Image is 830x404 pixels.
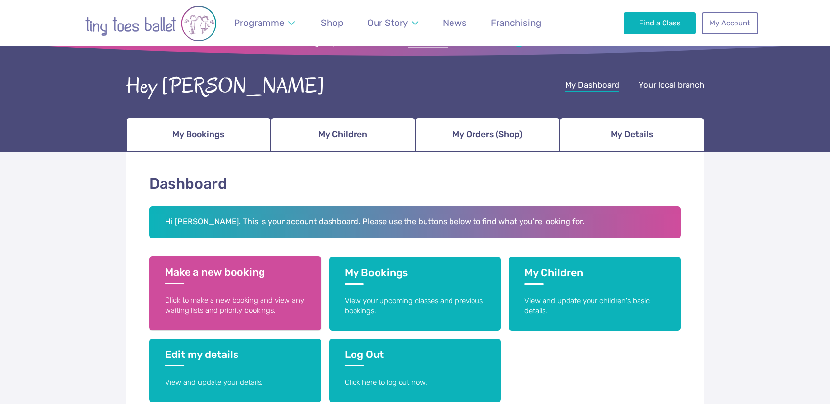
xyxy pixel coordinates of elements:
a: My Children [271,118,415,152]
a: Shop [316,11,348,34]
h2: Hi [PERSON_NAME]. This is your account dashboard. Please use the buttons below to find what you'r... [149,206,681,238]
span: Shop [321,17,343,28]
h3: Make a new booking [165,266,306,284]
a: My Bookings [126,118,271,152]
a: Log Out Click here to log out now. [329,339,501,402]
span: Programme [234,17,285,28]
span: Our Story [367,17,408,28]
h3: My Bookings [345,266,485,285]
a: My Details [560,118,704,152]
a: Find a Class [624,12,696,34]
img: tiny toes ballet [72,5,229,42]
h3: My Children [524,266,665,285]
a: My Bookings View your upcoming classes and previous bookings. [329,257,501,331]
a: My Orders (Shop) [415,118,560,152]
div: Hey [PERSON_NAME] [126,71,325,101]
span: My Bookings [172,126,224,143]
a: Edit my details View and update your details. [149,339,321,402]
a: Your local branch [639,80,704,92]
p: Click to make a new booking and view any waiting lists and priority bookings. [165,295,306,316]
h3: Edit my details [165,348,306,366]
a: Make a new booking Click to make a new booking and view any waiting lists and priority bookings. [149,256,321,330]
span: My Orders (Shop) [452,126,522,143]
span: My Children [318,126,367,143]
span: Your local branch [639,80,704,90]
p: Click here to log out now. [345,378,485,388]
h1: Dashboard [149,173,681,194]
span: Franchising [491,17,541,28]
p: View and update your children's basic details. [524,296,665,317]
h3: Log Out [345,348,485,366]
a: My Children View and update your children's basic details. [509,257,681,331]
a: My Account [702,12,758,34]
p: View your upcoming classes and previous bookings. [345,296,485,317]
a: Franchising [486,11,546,34]
a: News [438,11,471,34]
span: News [443,17,467,28]
a: Our Story [363,11,423,34]
a: Programme [230,11,300,34]
p: View and update your details. [165,378,306,388]
span: My Details [611,126,653,143]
